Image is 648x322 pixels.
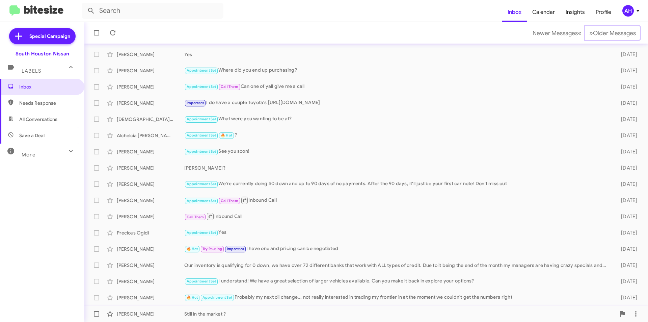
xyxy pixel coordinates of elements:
[117,83,184,90] div: [PERSON_NAME]
[184,83,610,91] div: Can one of yall give me a call
[187,182,216,186] span: Appointment Set
[117,100,184,106] div: [PERSON_NAME]
[187,101,204,105] span: Important
[184,294,610,301] div: Probably my next oil change... not really interested in trading my frontier in at the moment we c...
[184,212,610,221] div: Inbound Call
[610,229,643,236] div: [DATE]
[585,26,640,40] button: Next
[610,83,643,90] div: [DATE]
[184,131,610,139] div: ?
[117,132,184,139] div: Alchelcia [PERSON_NAME]
[187,230,216,235] span: Appointment Set
[117,213,184,220] div: [PERSON_NAME]
[202,247,222,251] span: Try Pausing
[187,133,216,138] span: Appointment Set
[22,68,41,74] span: Labels
[221,133,232,138] span: 🔥 Hot
[117,148,184,155] div: [PERSON_NAME]
[578,29,582,37] span: «
[184,229,610,237] div: Yes
[610,197,643,204] div: [DATE]
[593,29,636,37] span: Older Messages
[117,197,184,204] div: [PERSON_NAME]
[22,152,35,158] span: More
[184,67,610,74] div: Where did you end up purchasing?
[184,262,610,269] div: Our inventory is qualifying for 0 down, we have over 72 different banks that work with ALL types ...
[9,28,76,44] a: Special Campaign
[187,215,204,219] span: Call Them
[610,278,643,285] div: [DATE]
[117,262,184,269] div: [PERSON_NAME]
[117,67,184,74] div: [PERSON_NAME]
[19,116,57,123] span: All Conversations
[187,295,198,300] span: 🔥 Hot
[117,294,184,301] div: [PERSON_NAME]
[610,165,643,171] div: [DATE]
[533,29,578,37] span: Newer Messages
[117,246,184,252] div: [PERSON_NAME]
[19,100,77,106] span: Needs Response
[502,2,527,22] a: Inbox
[82,3,223,19] input: Search
[610,100,643,106] div: [DATE]
[610,116,643,123] div: [DATE]
[529,26,640,40] nav: Page navigation example
[184,148,610,155] div: See you soon!
[227,247,244,251] span: Important
[184,115,610,123] div: What were you wanting to be at?
[184,180,610,188] div: We're currently doing $0 down and up to 90 days of no payments. After the 90 days, it'll just be ...
[184,165,610,171] div: [PERSON_NAME]?
[610,132,643,139] div: [DATE]
[184,51,610,58] div: Yes
[29,33,70,40] span: Special Campaign
[610,181,643,188] div: [DATE]
[117,181,184,188] div: [PERSON_NAME]
[610,213,643,220] div: [DATE]
[117,51,184,58] div: [PERSON_NAME]
[184,99,610,107] div: I do have a couple Toyota's [URL][DOMAIN_NAME]
[117,311,184,317] div: [PERSON_NAME]
[610,51,643,58] div: [DATE]
[117,116,184,123] div: [DEMOGRAPHIC_DATA][PERSON_NAME]
[202,295,232,300] span: Appointment Set
[187,199,216,203] span: Appointment Set
[19,132,45,139] span: Save a Deal
[529,26,586,40] button: Previous
[187,117,216,121] span: Appointment Set
[16,50,69,57] div: South Houston Nissan
[187,247,198,251] span: 🔥 Hot
[117,165,184,171] div: [PERSON_NAME]
[560,2,590,22] a: Insights
[221,199,238,203] span: Call Them
[590,2,617,22] a: Profile
[610,294,643,301] div: [DATE]
[610,262,643,269] div: [DATE]
[622,5,634,17] div: AH
[117,278,184,285] div: [PERSON_NAME]
[589,29,593,37] span: »
[610,67,643,74] div: [DATE]
[527,2,560,22] a: Calendar
[187,279,216,283] span: Appointment Set
[617,5,641,17] button: AH
[187,84,216,89] span: Appointment Set
[184,277,610,285] div: I understand! We have a great selection of larger vehicles available. Can you make it back in exp...
[187,149,216,154] span: Appointment Set
[187,68,216,73] span: Appointment Set
[184,245,610,253] div: I have one and pricing can be negotiated
[184,311,616,317] div: Still in the market ?
[610,246,643,252] div: [DATE]
[610,148,643,155] div: [DATE]
[19,83,77,90] span: Inbox
[221,84,238,89] span: Call Them
[184,196,610,204] div: Inbound Call
[117,229,184,236] div: Precious Ogidi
